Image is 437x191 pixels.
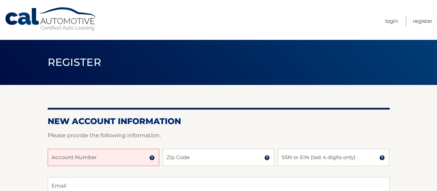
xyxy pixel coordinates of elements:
h2: New Account Information [48,116,390,127]
a: Cal Automotive [4,7,98,32]
span: Register [48,56,102,69]
img: tooltip.svg [379,155,385,160]
p: Please provide the following information. [48,131,390,140]
input: Zip Code [163,149,274,166]
a: Register [413,15,433,27]
input: SSN or EIN (last 4 digits only) [278,149,389,166]
img: tooltip.svg [149,155,155,160]
input: Account Number [48,149,159,166]
img: tooltip.svg [264,155,270,160]
a: Login [385,15,398,27]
